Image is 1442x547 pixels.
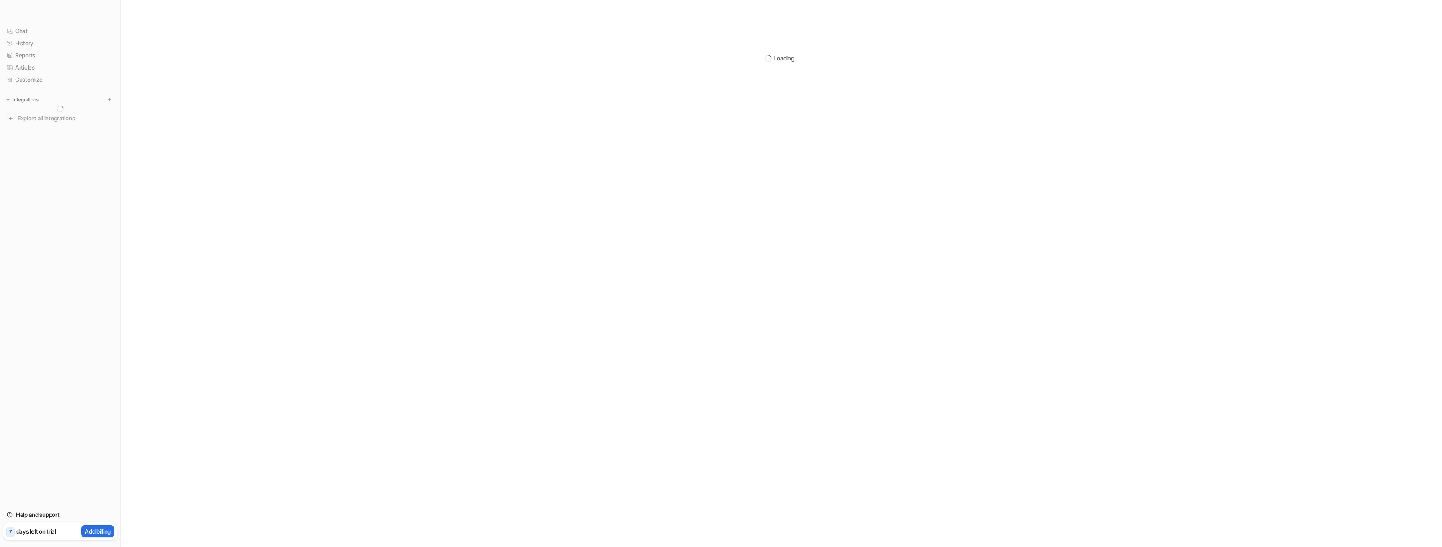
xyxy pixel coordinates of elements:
div: Loading... [773,54,797,62]
a: Articles [3,62,117,73]
button: Add billing [81,525,114,537]
a: Chat [3,25,117,37]
p: 7 [9,528,12,536]
a: Explore all integrations [3,112,117,124]
p: Integrations [13,96,39,103]
p: Add billing [85,527,111,536]
span: Explore all integrations [18,111,114,125]
button: Integrations [3,96,41,104]
p: days left on trial [16,527,56,536]
img: explore all integrations [7,114,15,122]
a: Reports [3,49,117,61]
a: Customize [3,74,117,86]
img: expand menu [5,97,11,103]
img: menu_add.svg [106,97,112,103]
a: History [3,37,117,49]
a: Help and support [3,509,117,521]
